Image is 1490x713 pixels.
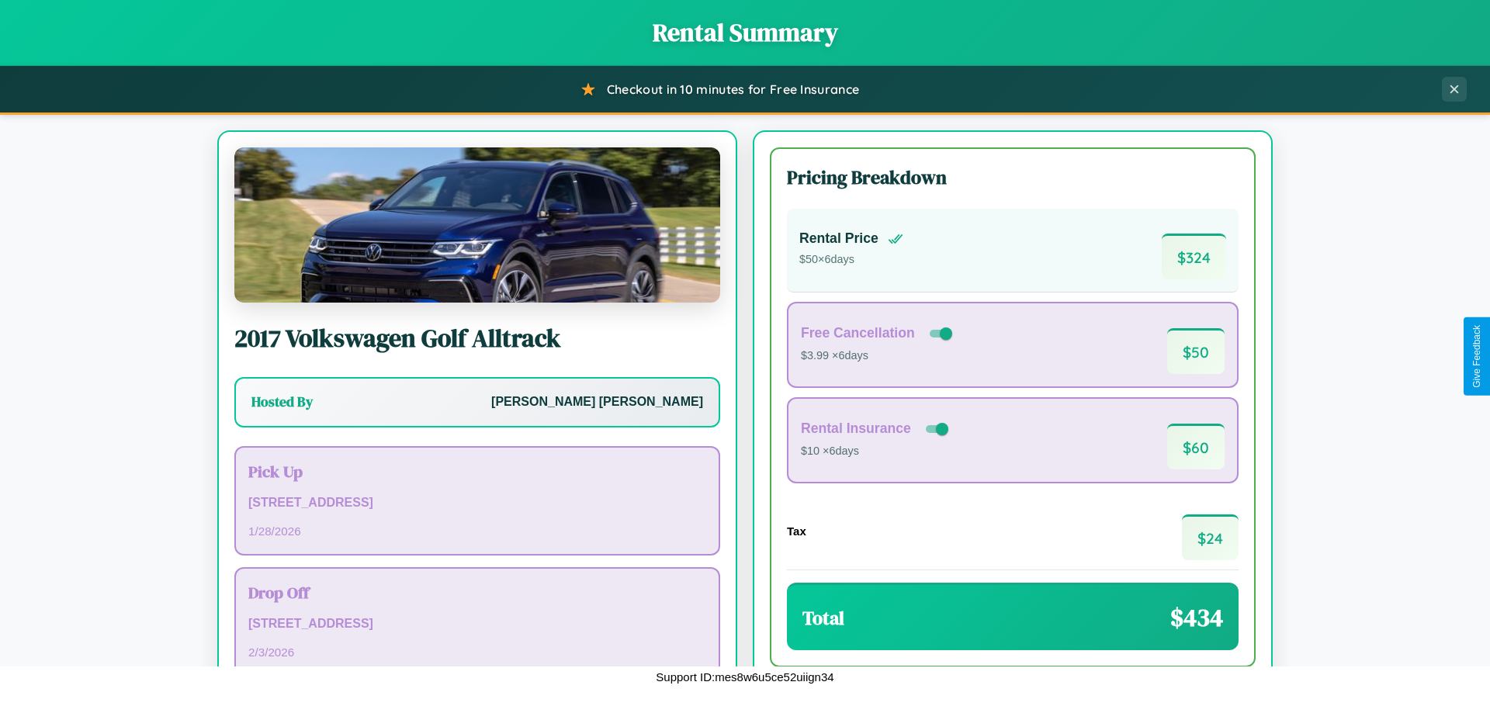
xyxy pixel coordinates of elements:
[1167,424,1225,469] span: $ 60
[801,421,911,437] h4: Rental Insurance
[251,393,313,411] h3: Hosted By
[248,581,706,604] h3: Drop Off
[248,460,706,483] h3: Pick Up
[801,441,951,462] p: $10 × 6 days
[1182,514,1239,560] span: $ 24
[234,321,720,355] h2: 2017 Volkswagen Golf Alltrack
[799,230,878,247] h4: Rental Price
[248,492,706,514] p: [STREET_ADDRESS]
[248,521,706,542] p: 1 / 28 / 2026
[607,81,859,97] span: Checkout in 10 minutes for Free Insurance
[1162,234,1226,279] span: $ 324
[1170,601,1223,635] span: $ 434
[1167,328,1225,374] span: $ 50
[234,147,720,303] img: Volkswagen Golf Alltrack
[1471,325,1482,388] div: Give Feedback
[16,16,1474,50] h1: Rental Summary
[802,605,844,631] h3: Total
[799,250,903,270] p: $ 50 × 6 days
[801,346,955,366] p: $3.99 × 6 days
[656,666,833,687] p: Support ID: mes8w6u5ce52uiign34
[801,325,915,341] h4: Free Cancellation
[491,391,703,414] p: [PERSON_NAME] [PERSON_NAME]
[787,524,806,538] h4: Tax
[248,613,706,635] p: [STREET_ADDRESS]
[248,642,706,663] p: 2 / 3 / 2026
[787,164,1239,190] h3: Pricing Breakdown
